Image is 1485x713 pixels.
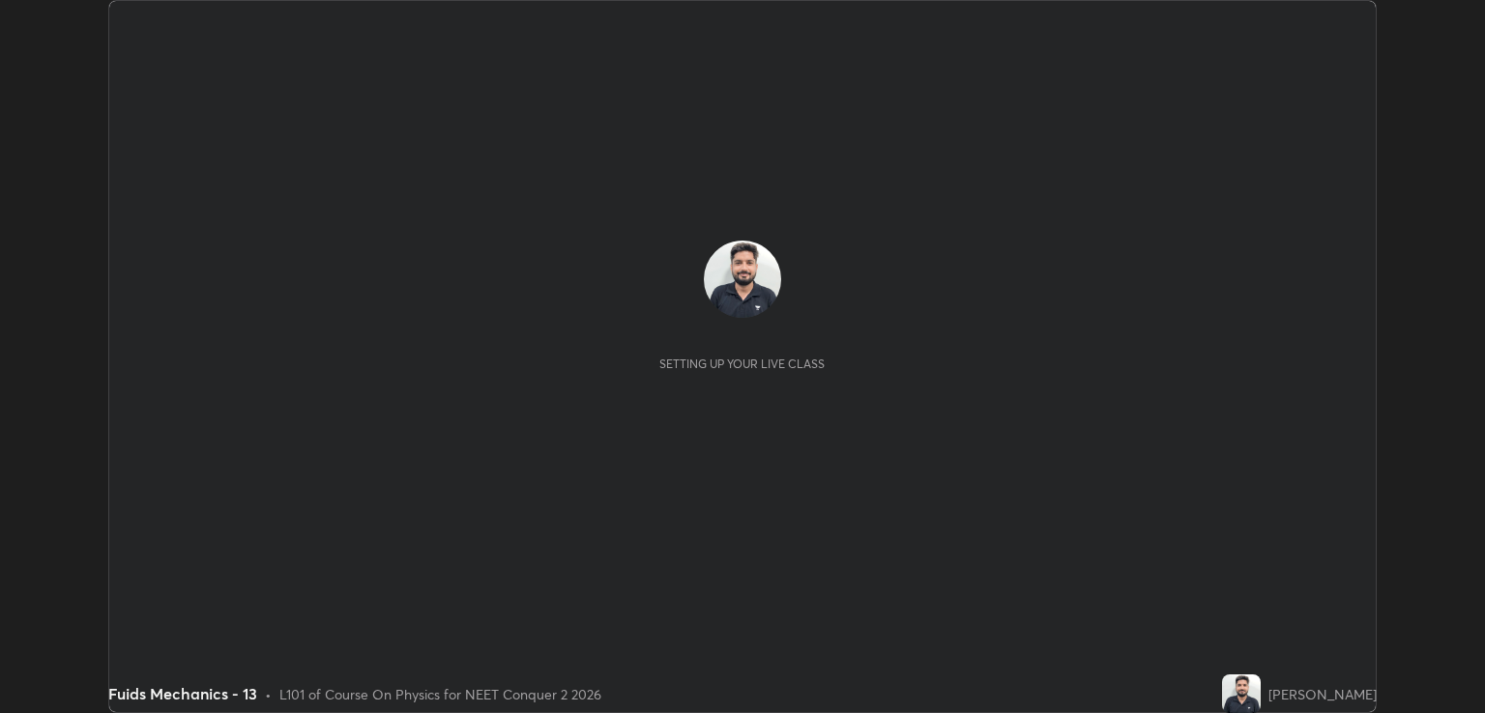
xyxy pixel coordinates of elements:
[1222,674,1261,713] img: d3357a0e3dcb4a65ad3c71fec026961c.jpg
[279,684,601,704] div: L101 of Course On Physics for NEET Conquer 2 2026
[659,356,825,371] div: Setting up your live class
[108,682,257,705] div: Fuids Mechanics - 13
[704,241,781,318] img: d3357a0e3dcb4a65ad3c71fec026961c.jpg
[1268,684,1377,704] div: [PERSON_NAME]
[265,684,272,704] div: •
